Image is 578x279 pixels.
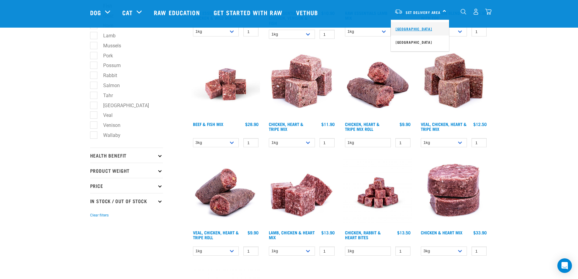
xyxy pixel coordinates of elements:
img: 1263 Chicken Organ Roll 02 [191,158,260,227]
input: 1 [472,27,487,36]
label: Lamb [93,32,118,39]
img: 1124 Lamb Chicken Heart Mix 01 [267,158,336,227]
input: 1 [472,138,487,148]
a: Get started with Raw [208,0,290,25]
label: Hare [93,22,116,29]
img: home-icon@2x.png [485,9,492,15]
div: Open Intercom Messenger [557,258,572,273]
a: Veal, Chicken, Heart & Tripe Mix [421,123,467,130]
input: 1 [395,247,411,256]
img: user.png [473,9,479,15]
a: [GEOGRAPHIC_DATA] [391,22,449,36]
div: $11.90 [321,122,335,127]
input: 1 [319,138,335,148]
img: Beef Mackerel 1 [191,50,260,119]
a: [GEOGRAPHIC_DATA] [391,36,449,49]
a: Chicken, Heart & Tripe Mix [269,123,303,130]
a: Cat [122,8,133,17]
a: Raw Education [148,0,207,25]
p: Price [90,178,163,193]
a: Lamb, Chicken & Heart Mix [269,231,315,238]
a: Chicken & Heart Mix [421,231,462,233]
label: [GEOGRAPHIC_DATA] [93,102,151,109]
img: Chicken Heart Tripe Roll 01 [343,50,412,119]
img: Veal Chicken Heart Tripe Mix 01 [419,50,488,119]
label: Rabbit [93,72,120,79]
div: $9.90 [248,230,259,235]
a: Dog [90,8,101,17]
a: Veal, Chicken, Heart & Tripe Roll [193,231,239,238]
a: Beef & Fish Mix [193,123,223,125]
img: Chicken Rabbit Heart 1609 [343,158,412,227]
input: 1 [395,138,411,148]
img: Chicken and Heart Medallions [419,158,488,227]
input: 1 [319,30,335,39]
p: In Stock / Out Of Stock [90,193,163,208]
label: Venison [93,121,123,129]
label: Veal [93,111,115,119]
label: Pork [93,52,115,60]
label: Mussels [93,42,123,49]
a: Chicken, Heart & Tripe Mix Roll [345,123,380,130]
input: 1 [472,247,487,256]
button: Clear filters [90,213,109,218]
label: Wallaby [93,131,123,139]
span: Set Delivery Area [406,11,441,13]
div: $33.90 [473,230,487,235]
img: van-moving.png [394,9,403,14]
a: Chicken, Rabbit & Heart Bites [345,231,381,238]
label: Tahr [93,92,115,99]
div: $9.90 [400,122,411,127]
a: Vethub [290,0,326,25]
div: $13.50 [397,230,411,235]
p: Product Weight [90,163,163,178]
p: Health Benefit [90,148,163,163]
input: 1 [243,138,259,148]
div: $28.90 [245,122,259,127]
label: Salmon [93,82,122,89]
input: 1 [243,27,259,36]
input: 1 [319,247,335,256]
img: home-icon-1@2x.png [461,9,466,15]
img: 1062 Chicken Heart Tripe Mix 01 [267,50,336,119]
div: $12.50 [473,122,487,127]
label: Possum [93,62,123,69]
input: 1 [243,247,259,256]
div: $13.90 [321,230,335,235]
